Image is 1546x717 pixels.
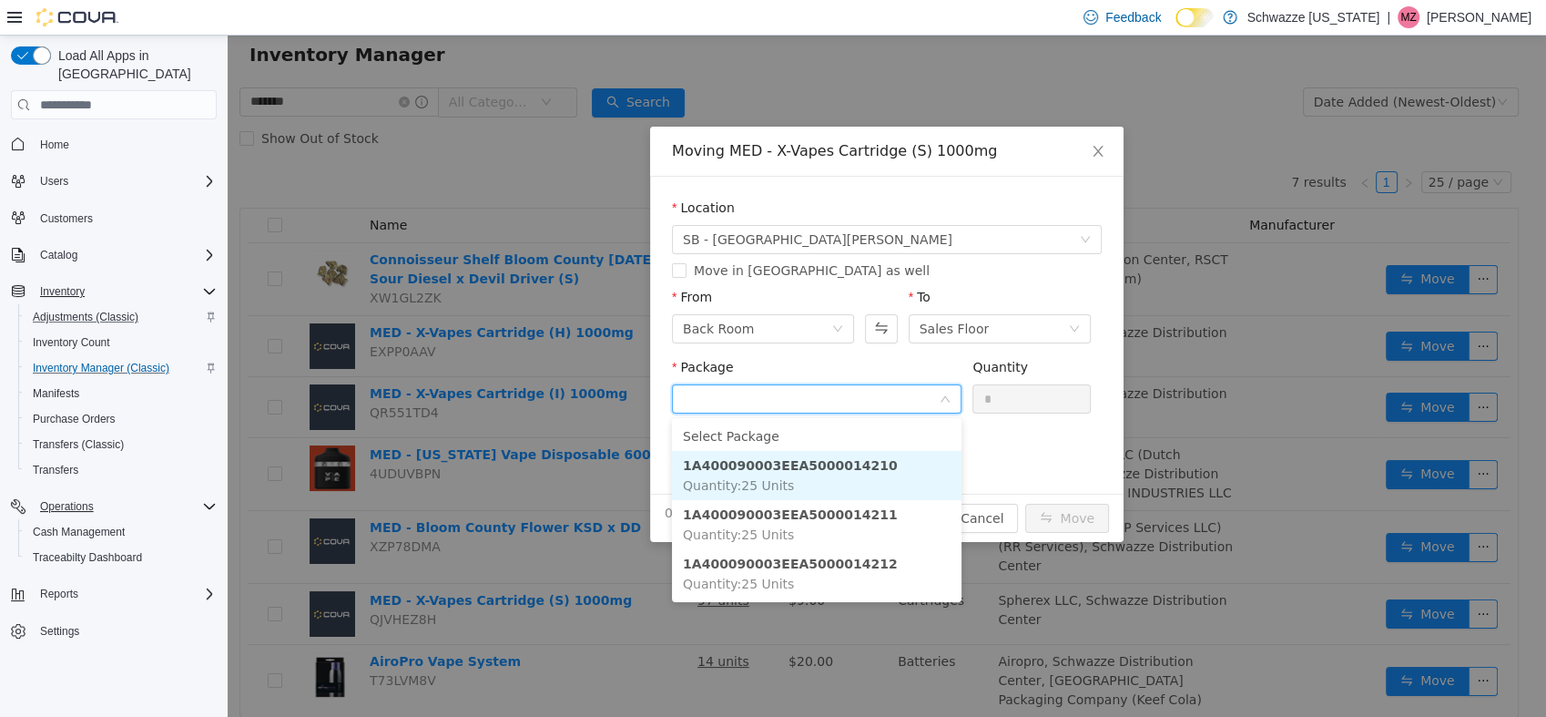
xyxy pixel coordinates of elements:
[444,165,507,179] label: Location
[852,199,863,211] i: icon: down
[33,208,100,230] a: Customers
[1175,27,1176,28] span: Dark Mode
[444,415,734,465] li: 1A400090003EEA5000014210
[746,350,862,377] input: Quantity
[33,310,138,324] span: Adjustments (Classic)
[25,306,217,328] span: Adjustments (Classic)
[1246,6,1379,28] p: Schwazze [US_STATE]
[745,324,800,339] label: Quantity
[11,123,217,691] nav: Complex example
[40,624,79,639] span: Settings
[25,332,117,353] a: Inventory Count
[33,525,125,539] span: Cash Management
[25,383,86,405] a: Manifests
[33,583,86,605] button: Reports
[25,408,217,430] span: Purchase Orders
[444,324,505,339] label: Package
[863,108,878,123] i: icon: close
[36,8,118,26] img: Cova
[444,386,734,415] li: Select Package
[455,521,670,536] strong: 1A400090003EEA5000014212
[4,581,224,607] button: Reports
[25,547,149,568] a: Traceabilty Dashboard
[1175,8,1214,27] input: Dark Mode
[444,106,874,126] div: Moving MED - X-Vapes Cartridge (S) 1000mg
[51,46,217,83] span: Load All Apps in [GEOGRAPHIC_DATA]
[798,468,881,497] button: icon: swapMove
[33,170,76,192] button: Users
[4,279,224,304] button: Inventory
[25,357,217,379] span: Inventory Manager (Classic)
[33,437,124,452] span: Transfers (Classic)
[18,304,224,330] button: Adjustments (Classic)
[455,190,725,218] span: SB - Fort Collins
[25,521,217,543] span: Cash Management
[25,521,132,543] a: Cash Management
[25,459,217,481] span: Transfers
[692,280,762,307] div: Sales Floor
[33,550,142,565] span: Traceabilty Dashboard
[1398,6,1419,28] div: Michael Zink
[455,423,670,437] strong: 1A400090003EEA5000014210
[33,134,76,156] a: Home
[33,335,110,350] span: Inventory Count
[444,465,734,514] li: 1A400090003EEA5000014211
[33,386,79,401] span: Manifests
[25,547,217,568] span: Traceabilty Dashboard
[4,494,224,519] button: Operations
[25,459,86,481] a: Transfers
[33,583,217,605] span: Reports
[33,170,217,192] span: Users
[1400,6,1416,28] span: MZ
[841,288,852,301] i: icon: down
[4,130,224,157] button: Home
[18,457,224,483] button: Transfers
[845,91,896,142] button: Close
[605,288,615,301] i: icon: down
[40,499,94,514] span: Operations
[681,254,703,269] label: To
[40,284,85,299] span: Inventory
[455,280,526,307] div: Back Room
[18,381,224,406] button: Manifests
[25,357,177,379] a: Inventory Manager (Classic)
[40,587,78,601] span: Reports
[33,244,85,266] button: Catalog
[4,205,224,231] button: Customers
[33,281,217,302] span: Inventory
[437,468,579,487] span: 0 Units will be moved.
[40,174,68,189] span: Users
[18,545,224,570] button: Traceabilty Dashboard
[25,434,217,456] span: Transfers (Classic)
[33,496,101,517] button: Operations
[33,361,169,375] span: Inventory Manager (Classic)
[18,355,224,381] button: Inventory Manager (Classic)
[33,207,217,230] span: Customers
[33,132,217,155] span: Home
[25,306,146,328] a: Adjustments (Classic)
[33,281,92,302] button: Inventory
[444,514,734,563] li: 1A400090003EEA5000014212
[25,408,123,430] a: Purchase Orders
[4,242,224,268] button: Catalog
[455,472,670,487] strong: 1A400090003EEA5000014211
[459,228,709,242] span: Move in [GEOGRAPHIC_DATA] as well
[455,541,566,556] span: Quantity : 25 Units
[444,254,484,269] label: From
[40,248,77,262] span: Catalog
[33,620,217,642] span: Settings
[4,169,224,194] button: Users
[40,138,69,152] span: Home
[1387,6,1390,28] p: |
[1427,6,1531,28] p: [PERSON_NAME]
[33,620,86,642] a: Settings
[33,496,217,517] span: Operations
[718,468,790,497] button: Cancel
[18,406,224,432] button: Purchase Orders
[33,244,217,266] span: Catalog
[25,332,217,353] span: Inventory Count
[455,352,711,379] input: Package
[18,519,224,545] button: Cash Management
[4,618,224,644] button: Settings
[712,358,723,371] i: icon: down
